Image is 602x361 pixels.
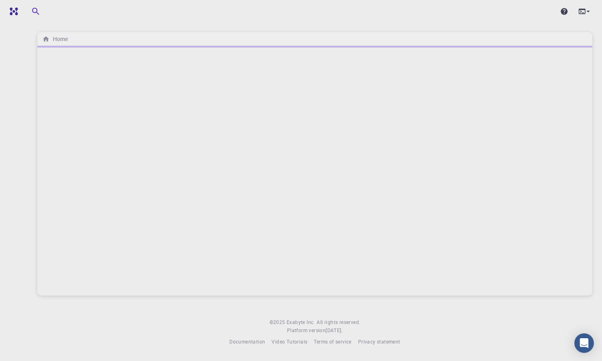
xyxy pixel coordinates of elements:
[287,326,326,335] span: Platform version
[358,338,400,345] span: Privacy statement
[326,326,343,335] a: [DATE].
[229,338,265,345] span: Documentation
[287,318,315,326] a: Exabyte Inc.
[326,327,343,333] span: [DATE] .
[41,35,70,43] nav: breadcrumb
[314,338,351,346] a: Terms of service
[574,333,594,353] div: Open Intercom Messenger
[272,338,307,345] span: Video Tutorials
[229,338,265,346] a: Documentation
[314,338,351,345] span: Terms of service
[269,318,287,326] span: © 2025
[50,35,68,43] h6: Home
[7,7,18,15] img: logo
[272,338,307,346] a: Video Tutorials
[287,319,315,325] span: Exabyte Inc.
[317,318,360,326] span: All rights reserved.
[358,338,400,346] a: Privacy statement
